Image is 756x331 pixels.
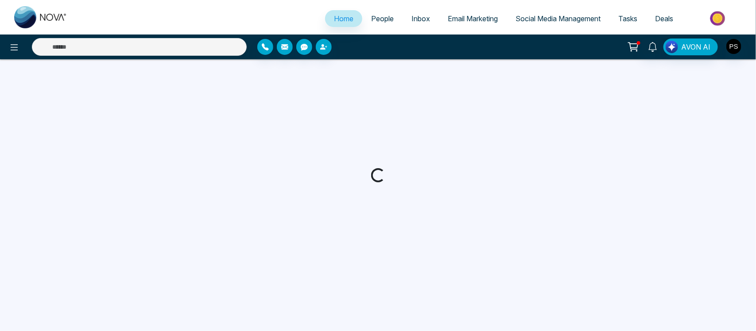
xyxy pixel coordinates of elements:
[646,10,682,27] a: Deals
[516,14,601,23] span: Social Media Management
[726,39,741,54] img: User Avatar
[663,38,718,55] button: AVON AI
[371,14,394,23] span: People
[325,10,362,27] a: Home
[334,14,353,23] span: Home
[666,41,678,53] img: Lead Flow
[439,10,507,27] a: Email Marketing
[448,14,498,23] span: Email Marketing
[681,42,710,52] span: AVON AI
[411,14,430,23] span: Inbox
[362,10,403,27] a: People
[403,10,439,27] a: Inbox
[686,8,751,28] img: Market-place.gif
[507,10,609,27] a: Social Media Management
[609,10,646,27] a: Tasks
[14,6,67,28] img: Nova CRM Logo
[618,14,637,23] span: Tasks
[655,14,673,23] span: Deals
